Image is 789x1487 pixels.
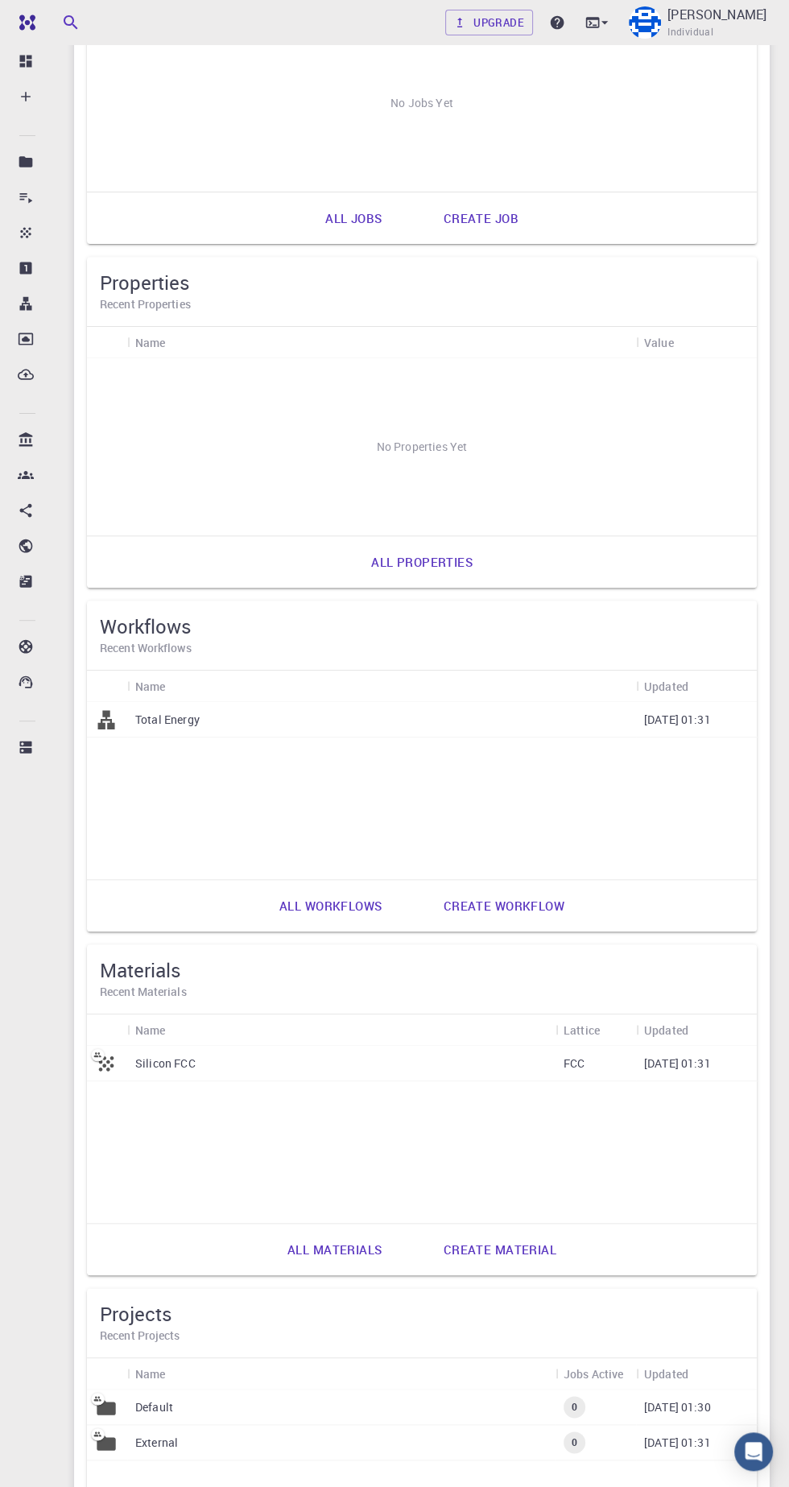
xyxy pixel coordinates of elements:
div: Jobs Active [564,1358,624,1390]
div: Name [127,1358,556,1390]
button: Sort [166,673,192,699]
a: All jobs [308,199,399,238]
button: Sort [688,1361,714,1386]
div: Updated [644,1014,688,1046]
div: Name [135,671,166,702]
div: Value [636,327,757,358]
div: Name [135,327,166,358]
button: Sort [674,329,700,355]
span: Suporte [30,11,87,26]
img: Mariane [629,6,661,39]
div: Name [127,327,636,358]
h6: Recent Materials [100,983,744,1001]
p: Default [135,1399,173,1415]
a: Upgrade [445,10,533,35]
h5: Workflows [100,613,744,639]
div: Lattice [556,1014,636,1046]
div: Icon [87,671,127,702]
div: Name [135,1358,166,1390]
div: Updated [636,1358,757,1390]
p: [DATE] 01:31 [644,1435,711,1451]
div: No Properties Yet [87,358,757,535]
div: Updated [644,1358,688,1390]
div: Updated [644,671,688,702]
div: Jobs Active [556,1358,636,1390]
button: Sort [688,673,714,699]
a: All materials [270,1230,400,1269]
div: Icon [87,1358,127,1390]
div: Name [127,671,636,702]
div: Name [135,1014,166,1046]
span: 0 [565,1400,584,1414]
h6: Recent Projects [100,1327,744,1344]
button: Sort [688,1017,714,1043]
p: External [135,1435,178,1451]
p: FCC [564,1055,585,1072]
p: [DATE] 01:31 [644,712,711,728]
p: Silicon FCC [135,1055,196,1072]
div: Icon [87,327,127,358]
button: Sort [600,1017,626,1043]
div: Name [127,1014,556,1046]
h5: Materials [100,957,744,983]
p: [PERSON_NAME] [667,5,766,24]
h6: Recent Workflows [100,639,744,657]
span: 0 [565,1435,584,1449]
a: All properties [353,543,490,581]
a: All workflows [262,886,400,925]
a: Create job [426,199,536,238]
a: Create material [426,1230,574,1269]
div: No Jobs Yet [87,14,757,192]
a: Create workflow [426,886,582,925]
p: [DATE] 01:31 [644,1055,711,1072]
button: Sort [166,329,192,355]
button: Sort [166,1361,192,1386]
div: Open Intercom Messenger [734,1432,773,1471]
p: [DATE] 01:30 [644,1399,711,1415]
h5: Properties [100,270,744,295]
button: Sort [166,1017,192,1043]
div: Icon [87,1014,127,1046]
h6: Recent Properties [100,295,744,313]
span: Individual [667,24,713,40]
div: Value [644,327,674,358]
h5: Projects [100,1301,744,1327]
div: Updated [636,1014,757,1046]
p: Total Energy [135,712,200,728]
div: Updated [636,671,757,702]
div: Lattice [564,1014,600,1046]
img: logo [13,14,35,31]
